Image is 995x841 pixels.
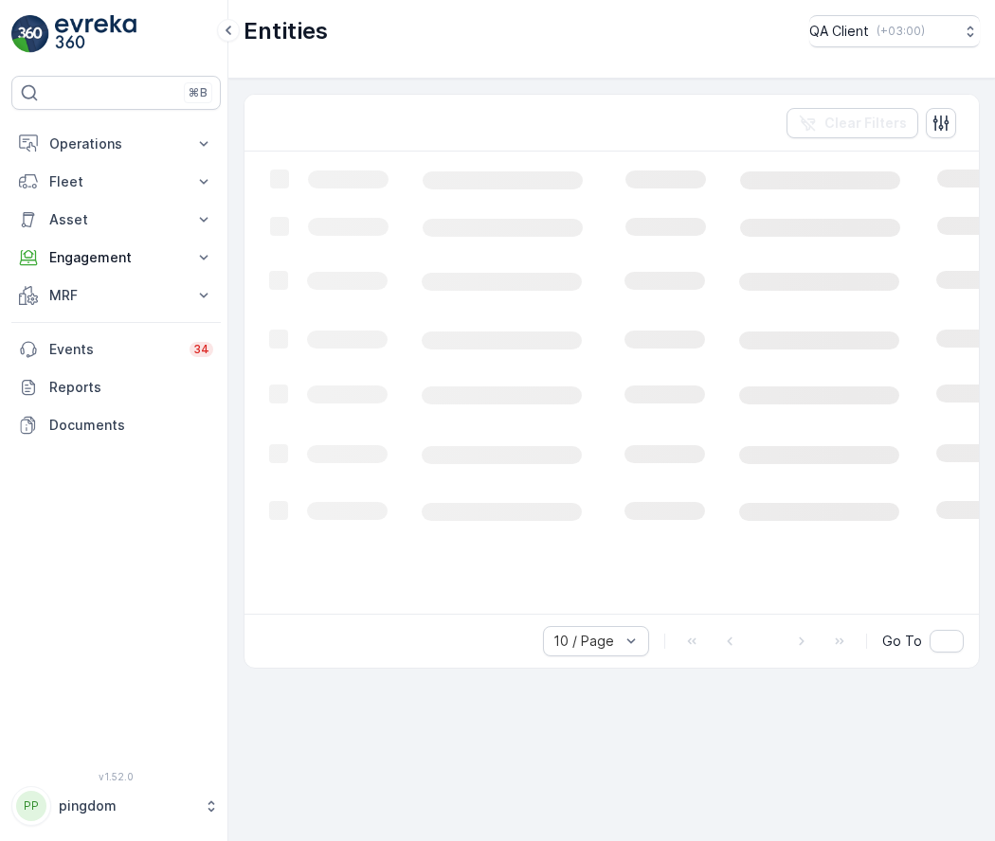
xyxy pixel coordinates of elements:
p: QA Client [809,22,869,41]
p: Engagement [49,248,183,267]
span: v 1.52.0 [11,771,221,782]
span: Go To [882,632,922,651]
p: MRF [49,286,183,305]
button: Asset [11,201,221,239]
p: Documents [49,416,213,435]
button: MRF [11,277,221,314]
p: ( +03:00 ) [877,24,925,39]
a: Documents [11,406,221,444]
p: Asset [49,210,183,229]
p: Clear Filters [824,114,907,133]
a: Reports [11,368,221,406]
button: QA Client(+03:00) [809,15,980,47]
button: PPpingdom [11,786,221,826]
p: Fleet [49,172,183,191]
p: pingdom [59,796,194,815]
p: ⌘B [189,85,208,100]
button: Fleet [11,163,221,201]
div: PP [16,791,46,821]
p: Reports [49,378,213,397]
p: 34 [193,342,209,357]
button: Clear Filters [787,108,918,138]
button: Engagement [11,239,221,277]
img: logo_light-DOdMpM7g.png [55,15,136,53]
p: Events [49,340,178,359]
p: Operations [49,134,183,153]
a: Events34 [11,331,221,368]
button: Operations [11,125,221,163]
p: Entities [244,16,328,46]
img: logo [11,15,49,53]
